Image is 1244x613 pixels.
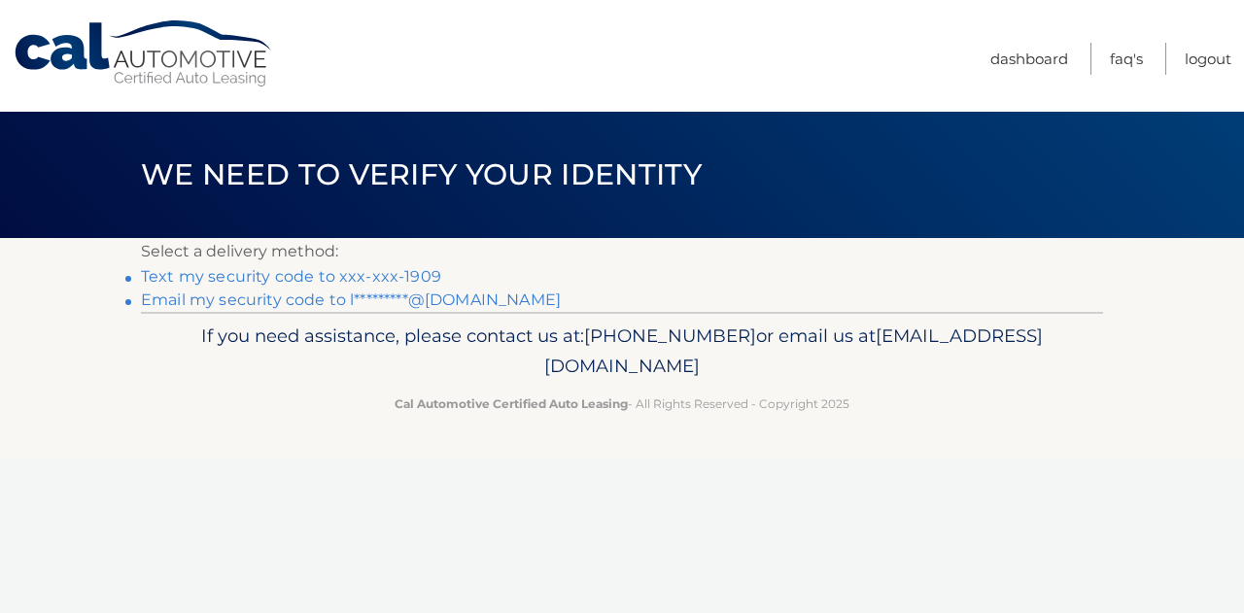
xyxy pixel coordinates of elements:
[990,43,1068,75] a: Dashboard
[154,393,1090,414] p: - All Rights Reserved - Copyright 2025
[584,324,756,347] span: [PHONE_NUMBER]
[141,156,702,192] span: We need to verify your identity
[1185,43,1231,75] a: Logout
[1110,43,1143,75] a: FAQ's
[141,238,1103,265] p: Select a delivery method:
[141,290,561,309] a: Email my security code to l*********@[DOMAIN_NAME]
[13,19,275,88] a: Cal Automotive
[141,267,441,286] a: Text my security code to xxx-xxx-1909
[395,396,628,411] strong: Cal Automotive Certified Auto Leasing
[154,321,1090,383] p: If you need assistance, please contact us at: or email us at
